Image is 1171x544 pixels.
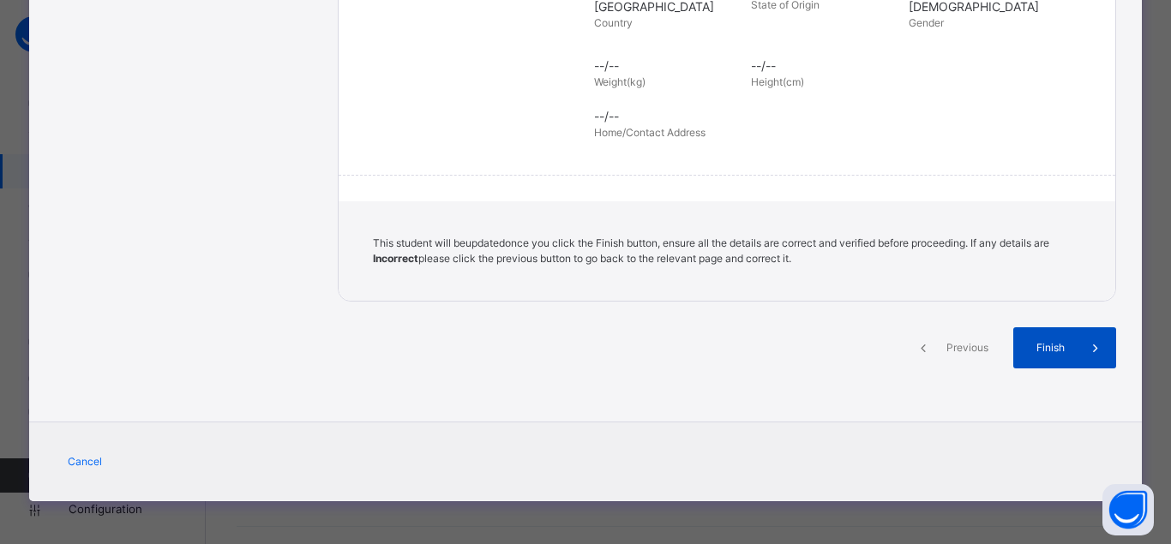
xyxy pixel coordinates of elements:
span: Home/Contact Address [594,126,706,139]
button: Open asap [1102,484,1154,535]
span: Weight(kg) [594,75,646,88]
span: --/-- [751,57,899,75]
span: This student will be updated once you click the Finish button, ensure all the details are correct... [373,236,1049,265]
span: Previous [944,340,991,356]
span: Gender [909,16,944,29]
span: Country [594,16,633,29]
span: Height(cm) [751,75,804,88]
span: Finish [1026,340,1075,356]
b: Incorrect [373,252,418,265]
span: --/-- [594,107,1090,125]
span: Cancel [68,454,102,469]
span: --/-- [594,57,742,75]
